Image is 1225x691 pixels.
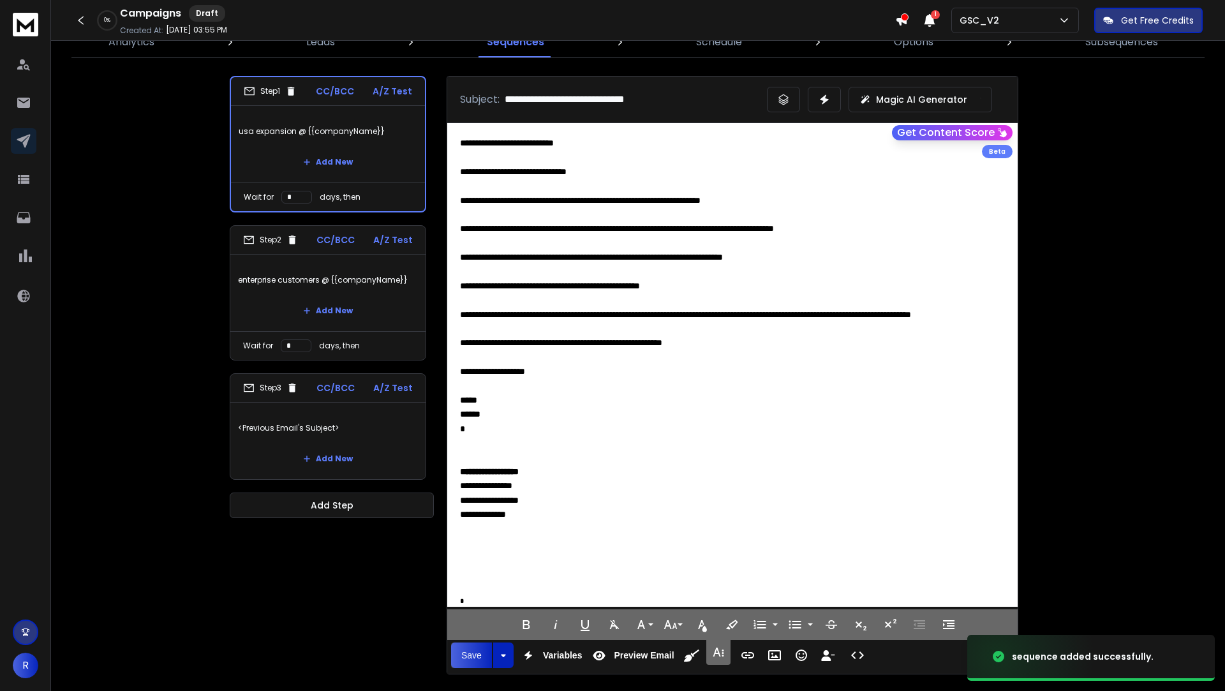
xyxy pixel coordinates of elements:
button: Insert Unsubscribe Link [816,643,840,668]
p: [DATE] 03:55 PM [166,25,227,35]
p: GSC_V2 [960,14,1004,27]
button: Add Step [230,493,434,518]
p: <Previous Email's Subject> [238,410,418,446]
div: Draft [189,5,225,22]
button: Add New [293,298,363,323]
p: Leads [306,34,335,50]
button: Add New [293,149,363,175]
li: Step3CC/BCCA/Z Test<Previous Email's Subject>Add New [230,373,426,480]
div: sequence added successfully. [1012,650,1154,663]
button: Bold (⌘B) [514,612,538,637]
button: Preview Email [587,643,676,668]
h1: Campaigns [120,6,181,21]
p: CC/BCC [316,382,355,394]
p: Subsequences [1085,34,1158,50]
p: days, then [320,192,360,202]
button: Save [451,643,492,668]
button: Variables [516,643,585,668]
span: Preview Email [611,650,676,661]
img: logo [13,13,38,36]
button: Code View [845,643,870,668]
span: Variables [540,650,585,661]
button: Add New [293,446,363,472]
div: Step 1 [244,85,297,97]
button: Insert Link (⌘K) [736,643,760,668]
p: A/Z Test [373,382,413,394]
p: Subject: [460,92,500,107]
a: Options [886,27,941,57]
li: Step1CC/BCCA/Z Testusa expansion @ {{companyName}}Add NewWait fordays, then [230,76,426,212]
p: Magic AI Generator [876,93,967,106]
li: Step2CC/BCCA/Z Testenterprise customers @ {{companyName}}Add NewWait fordays, then [230,225,426,360]
div: Step 3 [243,382,298,394]
p: Sequences [487,34,544,50]
p: days, then [319,341,360,351]
p: Get Free Credits [1121,14,1194,27]
p: Wait for [243,341,273,351]
p: A/Z Test [373,234,413,246]
p: 0 % [104,17,110,24]
p: enterprise customers @ {{companyName}} [238,262,418,298]
button: Get Content Score [892,125,1013,140]
button: Magic AI Generator [849,87,992,112]
div: Step 2 [243,234,298,246]
button: Increase Indent (⌘]) [937,612,961,637]
div: Beta [982,145,1013,158]
a: Analytics [101,27,162,57]
button: R [13,653,38,678]
button: Unordered List [783,612,807,637]
button: Subscript [849,612,873,637]
a: Subsequences [1078,27,1166,57]
p: Analytics [108,34,154,50]
button: Insert Image (⌘P) [762,643,787,668]
p: Created At: [120,26,163,36]
button: Strikethrough (⌘S) [819,612,843,637]
p: Options [894,34,933,50]
p: usa expansion @ {{companyName}} [239,114,417,149]
button: Underline (⌘U) [573,612,597,637]
span: 1 [931,10,940,19]
button: Unordered List [805,612,815,637]
button: Emoticons [789,643,813,668]
p: CC/BCC [316,85,354,98]
p: Schedule [696,34,742,50]
p: Wait for [244,192,274,202]
button: Superscript [878,612,902,637]
button: Ordered List [748,612,772,637]
button: Ordered List [770,612,780,637]
a: Sequences [479,27,552,57]
p: CC/BCC [316,234,355,246]
a: Leads [299,27,343,57]
button: Get Free Credits [1094,8,1203,33]
p: A/Z Test [373,85,412,98]
a: Schedule [688,27,750,57]
button: Italic (⌘I) [544,612,568,637]
button: Decrease Indent (⌘[) [907,612,932,637]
